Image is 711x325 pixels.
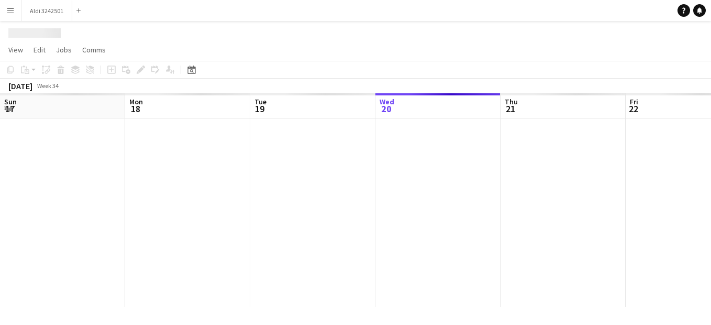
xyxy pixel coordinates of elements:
div: [DATE] [8,81,32,91]
span: Thu [505,97,518,106]
button: Aldi 3242501 [21,1,72,21]
span: 21 [503,103,518,115]
span: 19 [253,103,266,115]
span: Tue [254,97,266,106]
span: Jobs [56,45,72,55]
span: View [8,45,23,55]
a: View [4,43,27,57]
span: Sun [4,97,17,106]
span: Comms [82,45,106,55]
span: Edit [34,45,46,55]
span: 17 [3,103,17,115]
span: 20 [378,103,394,115]
span: Mon [129,97,143,106]
span: 18 [128,103,143,115]
span: Wed [380,97,394,106]
a: Comms [78,43,110,57]
span: Fri [630,97,638,106]
a: Jobs [52,43,76,57]
a: Edit [29,43,50,57]
span: Week 34 [35,82,61,90]
span: 22 [628,103,638,115]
